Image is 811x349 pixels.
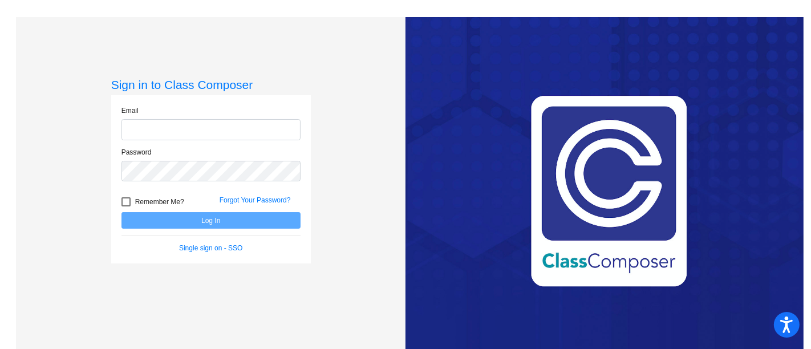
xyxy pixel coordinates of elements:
label: Password [121,147,152,157]
label: Email [121,105,139,116]
button: Log In [121,212,301,229]
span: Remember Me? [135,195,184,209]
a: Forgot Your Password? [220,196,291,204]
a: Single sign on - SSO [179,244,242,252]
h3: Sign in to Class Composer [111,78,311,92]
